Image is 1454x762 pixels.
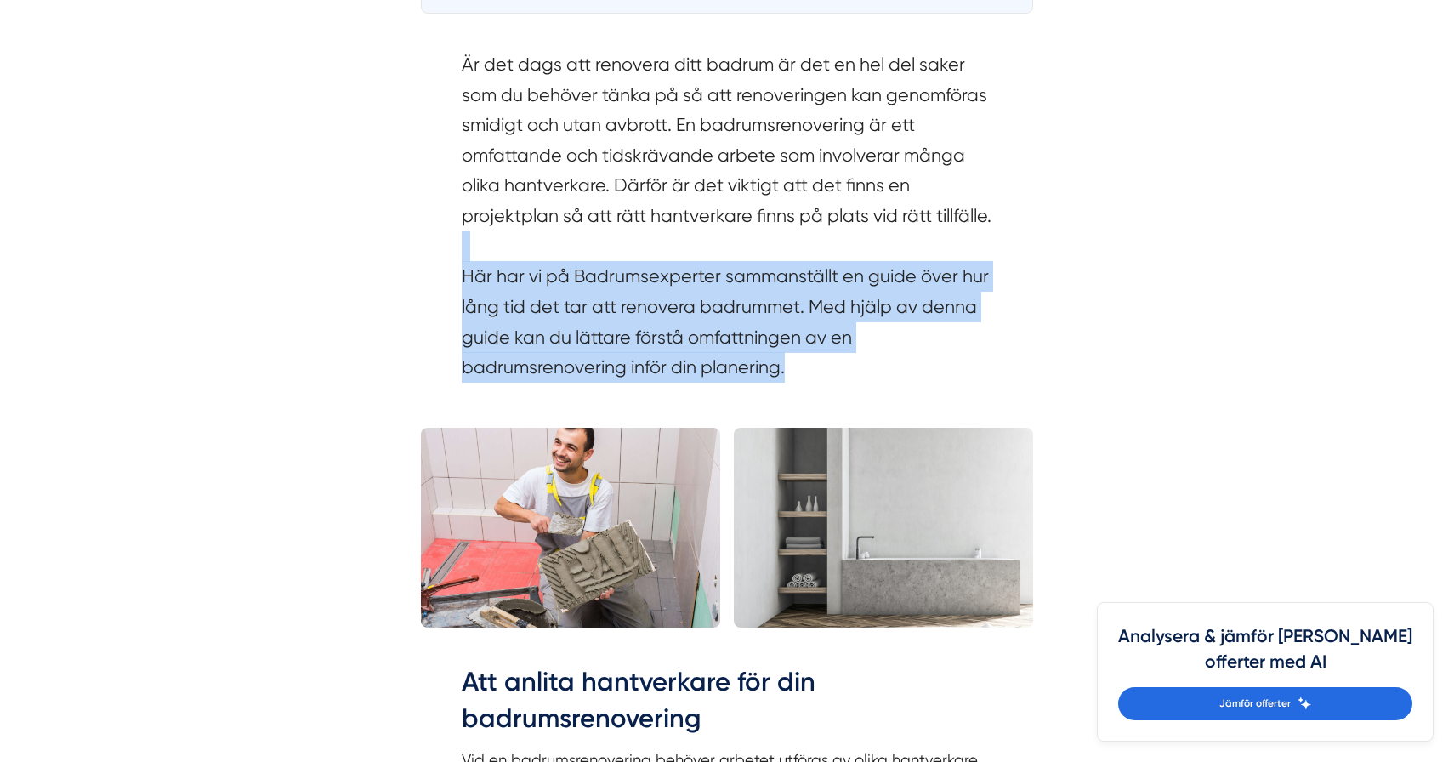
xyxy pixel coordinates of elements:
[1118,687,1412,720] a: Jämför offerter
[421,428,720,628] img: bild
[462,663,992,748] h2: Att anlita hantverkare för din badrumsrenovering
[462,49,992,390] section: Är det dags att renovera ditt badrum är det en hel del saker som du behöver tänka på så att renov...
[734,428,1033,628] img: bild
[1219,696,1291,712] span: Jämför offerter
[1118,623,1412,687] h4: Analysera & jämför [PERSON_NAME] offerter med AI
